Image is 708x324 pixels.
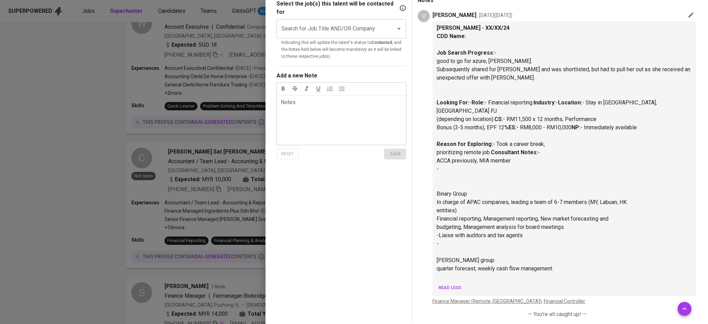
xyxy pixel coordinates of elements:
[394,24,404,34] button: Open
[281,40,401,61] p: Indicating this will update the talent's status to , and the Notes field below will become mandat...
[516,124,571,131] span: - RM8,000 - RM10,000
[491,149,538,156] span: Consultant Notes:
[437,99,469,106] span: Looking For:
[438,284,461,292] span: Read less
[418,10,430,22] div: V
[437,66,692,81] span: Subsequently shared for [PERSON_NAME] and was shortlisted, but had to pull her out as she receive...
[437,49,532,64] span: - good to go for azure, [PERSON_NAME].
[437,149,627,272] span: - ACCA previously, MIA member - Binary Group In charge of APAC companies, leading a team of 6-7 m...
[556,99,558,106] span: -
[479,12,512,19] p: [DATE] ( [DATE] )
[469,99,472,106] span: -
[277,72,317,80] div: Add a new Note
[437,283,463,293] button: Read less
[544,298,585,304] a: Financial Controller
[437,141,493,147] span: Reason for Exploring:
[437,49,494,56] span: Job Search Progress:
[472,99,485,106] span: Role:
[432,298,544,305] span: ,
[494,116,503,122] span: CS:
[580,124,637,131] span: - Immediately available
[485,99,533,106] span: - Financial reporting.
[432,298,542,304] a: Finance Manager (Remote, [GEOGRAPHIC_DATA])
[533,99,556,106] span: Industry:
[437,25,510,39] span: [PERSON_NAME] - XX/XX/24 CDD Name:
[437,141,545,156] span: - Took a career break, prioritizing remote job.
[371,40,392,45] b: Contacted
[571,124,580,131] span: NP:
[399,5,406,12] svg: If you have a specific job in mind for the talent, indicate it here. This will change the talent'...
[558,99,582,106] span: Location:
[437,116,596,131] span: - RM11,500 x 12 months, Performance Bonus (3-5 months), EPF 12%
[423,310,691,318] p: — You’re all caught up! —
[437,99,658,122] span: - Stay in [GEOGRAPHIC_DATA], [GEOGRAPHIC_DATA] PJ (depending on location).
[509,124,516,131] span: ES:
[281,98,296,148] div: Notes
[432,11,476,19] p: [PERSON_NAME]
